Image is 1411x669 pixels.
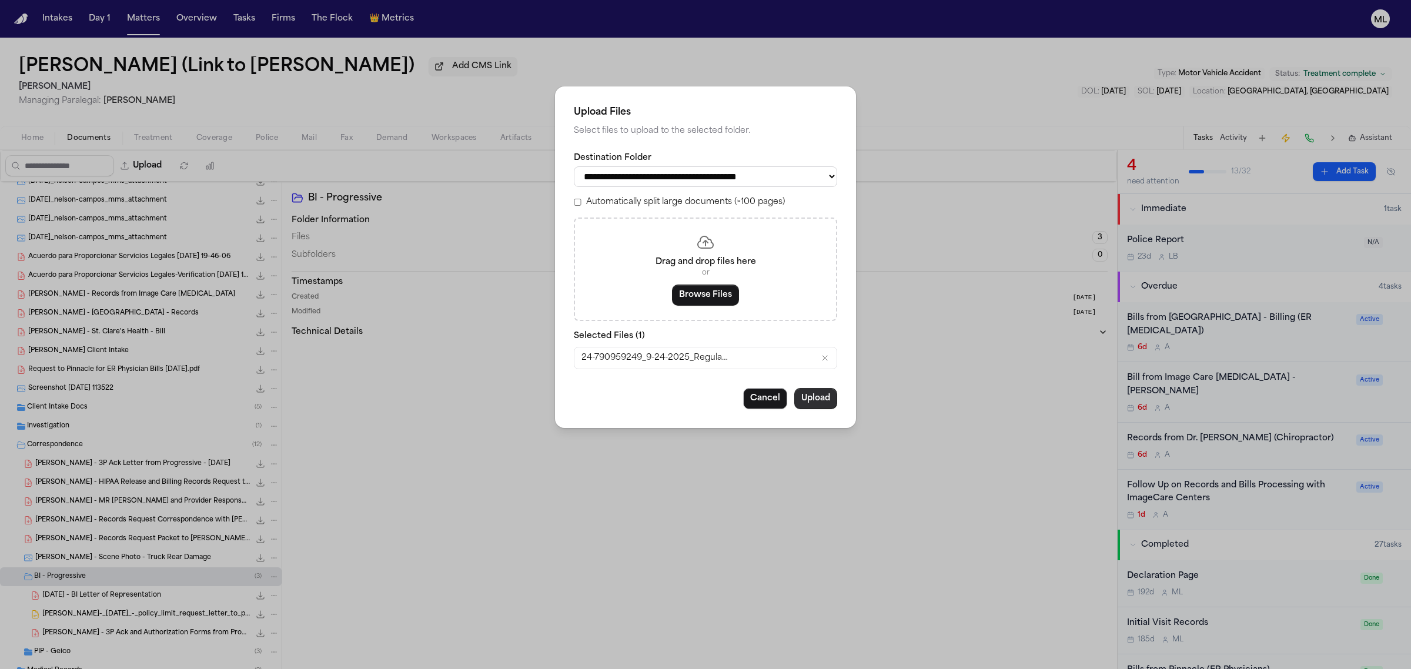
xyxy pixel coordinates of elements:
p: Drag and drop files here [589,256,822,268]
label: Automatically split large documents (>100 pages) [586,196,785,208]
button: Upload [794,388,837,409]
button: Remove 24-790959249_9-24-2025_Regulatory_Free-form.pdf [820,353,830,363]
h2: Upload Files [574,105,837,119]
p: Select files to upload to the selected folder. [574,124,837,138]
label: Destination Folder [574,152,837,164]
button: Browse Files [672,285,739,306]
p: Selected Files ( 1 ) [574,330,837,342]
button: Cancel [743,388,787,409]
p: or [589,268,822,277]
span: 24-790959249_9-24-2025_Regulatory_Free-form.pdf [581,352,728,364]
